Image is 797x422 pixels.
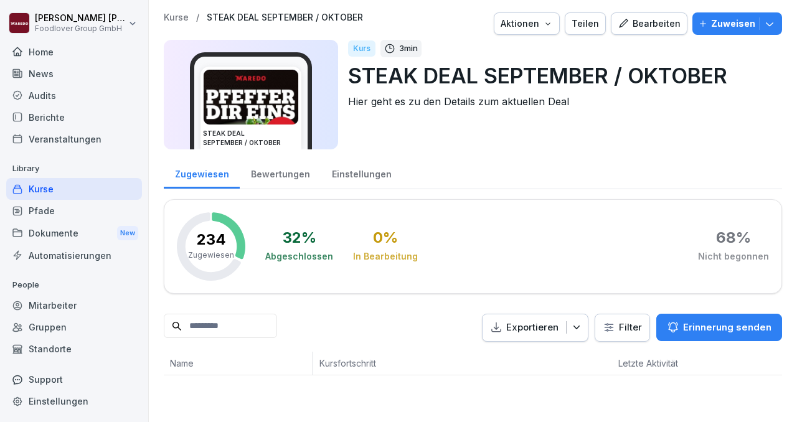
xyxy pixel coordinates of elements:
button: Erinnerung senden [656,314,782,341]
a: Zugewiesen [164,157,240,189]
p: Kursfortschritt [319,357,494,370]
div: 32 % [283,230,316,245]
a: Kurse [6,178,142,200]
div: Dokumente [6,222,142,245]
p: 234 [197,232,226,247]
p: Zuweisen [711,17,755,30]
button: Exportieren [482,314,588,342]
a: DokumenteNew [6,222,142,245]
div: Aktionen [501,17,553,30]
p: [PERSON_NAME] [PERSON_NAME] [35,13,126,24]
a: Automatisierungen [6,245,142,266]
a: Einstellungen [321,157,402,189]
div: Teilen [572,17,599,30]
p: STEAK DEAL SEPTEMBER / OKTOBER [348,60,772,91]
div: New [117,226,138,240]
p: Letzte Aktivität [618,357,699,370]
a: Kurse [164,12,189,23]
a: Berichte [6,106,142,128]
a: Home [6,41,142,63]
p: Library [6,159,142,179]
div: Bearbeiten [618,17,681,30]
button: Teilen [565,12,606,35]
p: Foodlover Group GmbH [35,24,126,33]
div: Filter [603,321,642,334]
p: / [196,12,199,23]
div: Nicht begonnen [698,250,769,263]
button: Aktionen [494,12,560,35]
img: g8ydlf29nqmeddxqdnw5kwue.png [204,70,298,124]
div: Support [6,368,142,390]
a: Veranstaltungen [6,128,142,150]
button: Zuweisen [692,12,782,35]
a: Mitarbeiter [6,294,142,316]
p: 3 min [399,42,418,55]
p: Zugewiesen [188,250,234,261]
h3: STEAK DEAL SEPTEMBER / OKTOBER [203,129,299,148]
p: Erinnerung senden [683,321,771,334]
a: Pfade [6,200,142,222]
div: 0 % [373,230,398,245]
p: Hier geht es zu den Details zum aktuellen Deal [348,94,772,109]
button: Bearbeiten [611,12,687,35]
button: Filter [595,314,649,341]
div: Abgeschlossen [265,250,333,263]
div: Kurs [348,40,375,57]
div: In Bearbeitung [353,250,418,263]
p: Name [170,357,306,370]
div: 68 % [716,230,751,245]
a: News [6,63,142,85]
a: Einstellungen [6,390,142,412]
a: Bewertungen [240,157,321,189]
p: People [6,275,142,295]
a: Audits [6,85,142,106]
a: STEAK DEAL SEPTEMBER / OKTOBER [207,12,363,23]
p: Exportieren [506,321,559,335]
a: Gruppen [6,316,142,338]
a: Standorte [6,338,142,360]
